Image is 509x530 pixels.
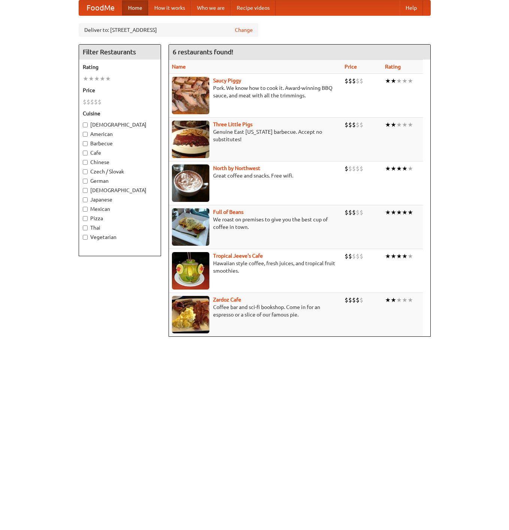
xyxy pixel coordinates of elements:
li: $ [83,98,87,106]
li: ★ [385,296,391,304]
li: $ [352,296,356,304]
h4: Filter Restaurants [79,45,161,60]
label: Japanese [83,196,157,203]
li: $ [90,98,94,106]
label: [DEMOGRAPHIC_DATA] [83,187,157,194]
li: ★ [396,208,402,216]
li: $ [348,208,352,216]
input: Cafe [83,151,88,155]
a: Change [235,26,253,34]
input: Vegetarian [83,235,88,240]
p: Pork. We know how to cook it. Award-winning BBQ sauce, and meat with all the trimmings. [172,84,339,99]
li: $ [356,252,360,260]
h5: Cuisine [83,110,157,117]
a: Full of Beans [213,209,243,215]
li: $ [348,164,352,173]
a: Tropical Jeeve's Cafe [213,253,263,259]
li: ★ [396,77,402,85]
li: $ [356,208,360,216]
ng-pluralize: 6 restaurants found! [173,48,233,55]
label: American [83,130,157,138]
a: Who we are [191,0,231,15]
a: Rating [385,64,401,70]
li: ★ [402,77,407,85]
label: Mexican [83,205,157,213]
li: ★ [94,75,100,83]
h5: Rating [83,63,157,71]
li: ★ [407,296,413,304]
p: Coffee bar and sci-fi bookshop. Come in for an espresso or a slice of our famous pie. [172,303,339,318]
li: $ [360,252,363,260]
li: ★ [402,252,407,260]
p: We roast on premises to give you the best cup of coffee in town. [172,216,339,231]
input: Thai [83,225,88,230]
li: $ [356,296,360,304]
li: ★ [396,252,402,260]
li: $ [360,164,363,173]
input: Chinese [83,160,88,165]
b: North by Northwest [213,165,260,171]
input: American [83,132,88,137]
li: ★ [407,252,413,260]
input: [DEMOGRAPHIC_DATA] [83,188,88,193]
li: ★ [385,121,391,129]
li: $ [352,208,356,216]
li: $ [87,98,90,106]
a: Three Little Pigs [213,121,252,127]
li: $ [345,296,348,304]
li: $ [348,77,352,85]
a: How it works [148,0,191,15]
li: ★ [407,77,413,85]
li: ★ [402,121,407,129]
p: Great coffee and snacks. Free wifi. [172,172,339,179]
li: $ [98,98,102,106]
label: Cafe [83,149,157,157]
label: Vegetarian [83,233,157,241]
label: German [83,177,157,185]
input: [DEMOGRAPHIC_DATA] [83,122,88,127]
li: ★ [385,164,391,173]
div: Deliver to: [STREET_ADDRESS] [79,23,258,37]
p: Genuine East [US_STATE] barbecue. Accept no substitutes! [172,128,339,143]
li: $ [352,164,356,173]
li: $ [345,121,348,129]
li: $ [352,121,356,129]
li: ★ [391,121,396,129]
li: ★ [385,77,391,85]
a: Price [345,64,357,70]
li: $ [356,77,360,85]
li: ★ [100,75,105,83]
li: $ [356,164,360,173]
img: littlepigs.jpg [172,121,209,158]
img: zardoz.jpg [172,296,209,333]
a: FoodMe [79,0,122,15]
label: Pizza [83,215,157,222]
a: Home [122,0,148,15]
li: ★ [391,252,396,260]
img: beans.jpg [172,208,209,246]
img: jeeves.jpg [172,252,209,290]
b: Zardoz Cafe [213,297,241,303]
a: Saucy Piggy [213,78,241,84]
li: $ [360,208,363,216]
li: ★ [391,208,396,216]
p: Hawaiian style coffee, fresh juices, and tropical fruit smoothies. [172,260,339,275]
li: $ [94,98,98,106]
label: [DEMOGRAPHIC_DATA] [83,121,157,128]
li: $ [348,252,352,260]
li: $ [345,252,348,260]
li: ★ [402,296,407,304]
li: ★ [391,296,396,304]
li: ★ [407,208,413,216]
li: $ [356,121,360,129]
li: $ [352,77,356,85]
input: German [83,179,88,184]
li: $ [345,164,348,173]
img: saucy.jpg [172,77,209,114]
li: $ [345,77,348,85]
li: ★ [402,164,407,173]
input: Czech / Slovak [83,169,88,174]
li: $ [360,296,363,304]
